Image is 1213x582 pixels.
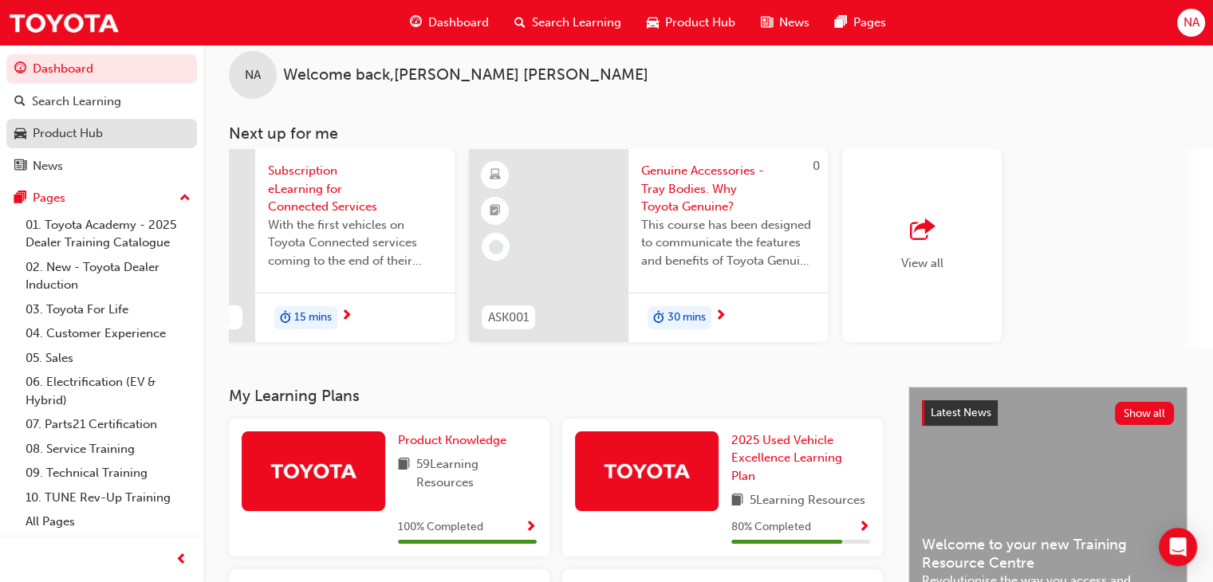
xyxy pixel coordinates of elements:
[1159,528,1197,566] div: Open Intercom Messenger
[910,219,934,242] span: outbound-icon
[6,183,197,213] button: Pages
[761,13,773,33] span: news-icon
[32,92,121,111] div: Search Learning
[19,297,197,322] a: 03. Toyota For Life
[294,309,332,327] span: 15 mins
[19,486,197,510] a: 10. TUNE Rev-Up Training
[641,216,815,270] span: This course has been designed to communicate the features and benefits of Toyota Genuine Tray Bod...
[641,162,815,216] span: Genuine Accessories - Tray Bodies. Why Toyota Genuine?
[96,149,455,342] a: SP_SUBSCON0823_ELSubscription eLearning for Connected ServicesWith the first vehicles on Toyota C...
[715,309,727,324] span: next-icon
[410,13,422,33] span: guage-icon
[280,308,291,328] span: duration-icon
[731,431,870,486] a: 2025 Used Vehicle Excellence Learning Plan
[428,14,489,32] span: Dashboard
[853,14,886,32] span: Pages
[6,87,197,116] a: Search Learning
[6,54,197,84] a: Dashboard
[245,66,261,85] span: NA
[14,95,26,109] span: search-icon
[14,159,26,174] span: news-icon
[14,62,26,77] span: guage-icon
[33,124,103,143] div: Product Hub
[19,213,197,255] a: 01. Toyota Academy - 2025 Dealer Training Catalogue
[14,191,26,206] span: pages-icon
[779,14,809,32] span: News
[397,6,502,39] a: guage-iconDashboard
[19,346,197,371] a: 05. Sales
[1115,402,1175,425] button: Show all
[750,491,865,511] span: 5 Learning Resources
[858,517,870,537] button: Show Progress
[813,159,820,173] span: 0
[175,550,187,570] span: prev-icon
[490,201,501,222] span: booktick-icon
[665,14,735,32] span: Product Hub
[6,119,197,148] a: Product Hub
[490,165,501,186] span: learningResourceType_ELEARNING-icon
[229,387,883,405] h3: My Learning Plans
[268,216,442,270] span: With the first vehicles on Toyota Connected services coming to the end of their complimentary per...
[270,457,357,485] img: Trak
[647,13,659,33] span: car-icon
[6,51,197,183] button: DashboardSearch LearningProduct HubNews
[668,309,706,327] span: 30 mins
[283,66,648,85] span: Welcome back , [PERSON_NAME] [PERSON_NAME]
[922,400,1174,426] a: Latest NewsShow all
[525,517,537,537] button: Show Progress
[33,157,63,175] div: News
[19,437,197,462] a: 08. Service Training
[502,6,634,39] a: search-iconSearch Learning
[822,6,899,39] a: pages-iconPages
[842,149,1201,348] button: View all
[19,321,197,346] a: 04. Customer Experience
[1183,14,1199,32] span: NA
[748,6,822,39] a: news-iconNews
[341,309,352,324] span: next-icon
[525,521,537,535] span: Show Progress
[398,455,410,491] span: book-icon
[731,491,743,511] span: book-icon
[19,509,197,534] a: All Pages
[901,256,943,270] span: View all
[489,240,503,254] span: learningRecordVerb_NONE-icon
[416,455,537,491] span: 59 Learning Resources
[634,6,748,39] a: car-iconProduct Hub
[603,457,691,485] img: Trak
[268,162,442,216] span: Subscription eLearning for Connected Services
[922,536,1174,572] span: Welcome to your new Training Resource Centre
[488,309,529,327] span: ASK001
[731,518,811,537] span: 80 % Completed
[19,255,197,297] a: 02. New - Toyota Dealer Induction
[835,13,847,33] span: pages-icon
[19,412,197,437] a: 07. Parts21 Certification
[33,189,65,207] div: Pages
[14,127,26,141] span: car-icon
[398,431,513,450] a: Product Knowledge
[203,124,1213,143] h3: Next up for me
[6,151,197,181] a: News
[19,370,197,412] a: 06. Electrification (EV & Hybrid)
[931,406,991,419] span: Latest News
[398,518,483,537] span: 100 % Completed
[8,5,120,41] img: Trak
[179,188,191,209] span: up-icon
[532,14,621,32] span: Search Learning
[514,13,526,33] span: search-icon
[653,308,664,328] span: duration-icon
[731,433,842,483] span: 2025 Used Vehicle Excellence Learning Plan
[19,461,197,486] a: 09. Technical Training
[469,149,828,342] a: 0ASK001Genuine Accessories - Tray Bodies. Why Toyota Genuine?This course has been designed to com...
[1177,9,1205,37] button: NA
[858,521,870,535] span: Show Progress
[398,433,506,447] span: Product Knowledge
